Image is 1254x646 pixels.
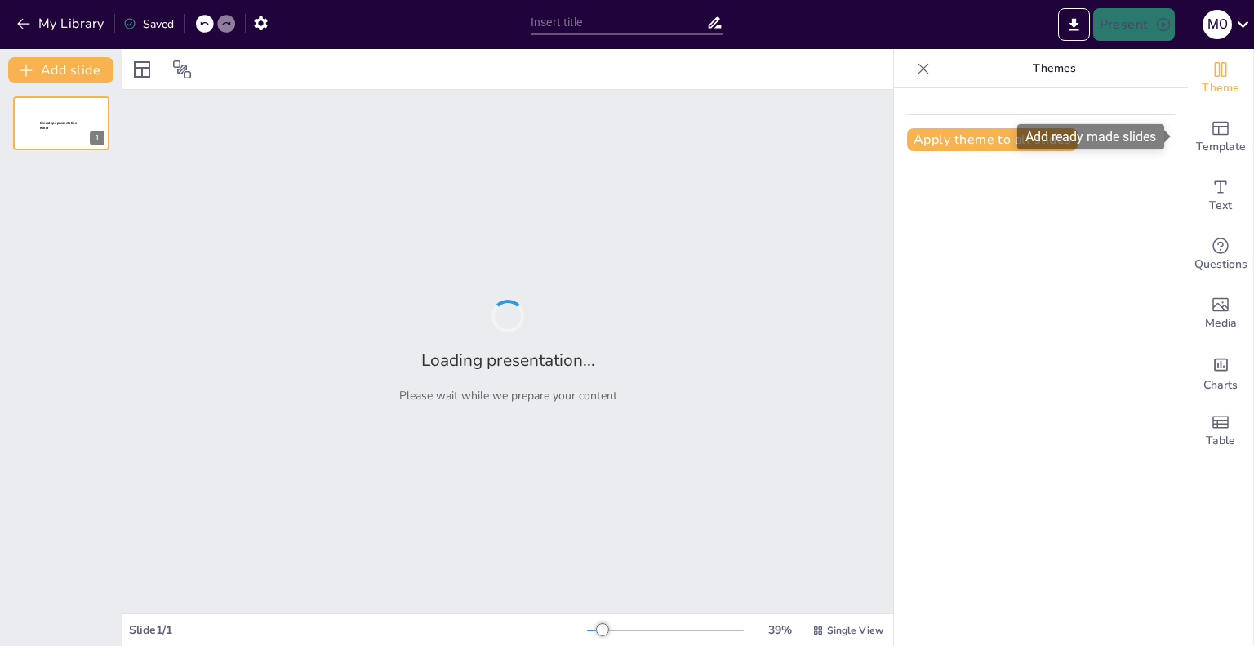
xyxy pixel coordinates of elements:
span: Template [1196,138,1246,156]
div: Saved [123,16,174,32]
div: Layout [129,56,155,82]
button: Export to PowerPoint [1058,8,1090,41]
div: Slide 1 / 1 [129,622,587,638]
div: M O [1203,10,1232,39]
p: Themes [936,49,1172,88]
div: Add text boxes [1188,167,1253,225]
div: Add ready made slides [1188,108,1253,167]
input: Insert title [531,11,706,34]
div: Get real-time input from your audience [1188,225,1253,284]
h2: Loading presentation... [421,349,595,372]
button: Apply theme to all slides [907,128,1078,151]
span: Questions [1194,256,1247,274]
div: 39 % [760,622,799,638]
span: Single View [827,624,883,637]
div: Add a table [1188,402,1253,461]
button: My Library [12,11,111,37]
button: Add slide [8,57,113,83]
p: Please wait while we prepare your content [399,388,617,403]
div: Add images, graphics, shapes or video [1188,284,1253,343]
span: Charts [1203,376,1238,394]
span: Position [172,60,192,79]
div: Add ready made slides [1017,124,1164,149]
div: Change the overall theme [1188,49,1253,108]
span: Sendsteps presentation editor [40,121,77,130]
span: Media [1205,314,1237,332]
span: Text [1209,197,1232,215]
button: M O [1203,8,1232,41]
button: Present [1093,8,1175,41]
div: 1 [13,96,109,150]
div: Add charts and graphs [1188,343,1253,402]
div: 1 [90,131,104,145]
span: Table [1206,432,1235,450]
span: Theme [1202,79,1239,97]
